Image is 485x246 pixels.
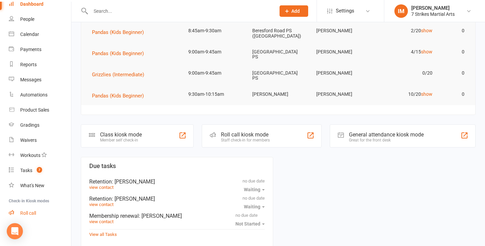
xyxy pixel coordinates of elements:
div: Dashboard [20,1,43,7]
td: [GEOGRAPHIC_DATA] PS [246,65,310,86]
td: [PERSON_NAME] [310,44,374,60]
div: Tasks [20,168,32,173]
button: Pandas (Kids Beginner) [92,92,149,100]
td: [PERSON_NAME] [310,86,374,102]
div: Open Intercom Messenger [7,223,23,239]
div: Waivers [20,137,37,143]
div: What's New [20,183,44,188]
div: People [20,16,34,22]
td: 9:00am-9:45am [182,65,246,81]
a: show [421,91,432,97]
td: 8:45am-9:30am [182,23,246,39]
a: Waivers [9,133,71,148]
div: Product Sales [20,107,49,113]
div: Member self check-in [100,138,142,142]
div: Payments [20,47,41,52]
a: Workouts [9,148,71,163]
div: Gradings [20,122,39,128]
td: [PERSON_NAME] [310,23,374,39]
td: [PERSON_NAME] [246,86,310,102]
button: Add [280,5,308,17]
div: [PERSON_NAME] [411,5,455,11]
td: [PERSON_NAME] [310,65,374,81]
div: Retention [89,178,265,185]
a: show [421,28,432,33]
div: Calendar [20,32,39,37]
span: Pandas (Kids Beginner) [92,50,144,56]
span: : [PERSON_NAME] [112,178,155,185]
a: view contact [89,185,114,190]
div: Retention [89,196,265,202]
a: View all Tasks [89,232,117,237]
div: Roll call [20,210,36,216]
td: 0 [439,65,471,81]
span: Add [291,8,300,14]
span: Settings [336,3,354,18]
h3: Due tasks [89,163,265,169]
a: Reports [9,57,71,72]
td: 10/20 [374,86,438,102]
div: Reports [20,62,37,67]
a: show [421,49,432,54]
div: Messages [20,77,41,82]
div: Great for the front desk [349,138,424,142]
a: Automations [9,87,71,102]
td: 0/20 [374,65,438,81]
div: Staff check-in for members [221,138,270,142]
span: Pandas (Kids Beginner) [92,93,144,99]
input: Search... [89,6,271,16]
td: 9:30am-10:15am [182,86,246,102]
div: Membership renewal [89,213,265,219]
a: view contact [89,219,114,224]
a: Gradings [9,118,71,133]
a: view contact [89,202,114,207]
a: Tasks 7 [9,163,71,178]
div: General attendance kiosk mode [349,131,424,138]
a: Calendar [9,27,71,42]
button: Pandas (Kids Beginner) [92,28,149,36]
div: Workouts [20,153,40,158]
button: Grizzlies (Intermediate) [92,71,149,79]
div: Class kiosk mode [100,131,142,138]
td: 2/20 [374,23,438,39]
span: Pandas (Kids Beginner) [92,29,144,35]
td: [GEOGRAPHIC_DATA] PS [246,44,310,65]
a: Payments [9,42,71,57]
a: Roll call [9,206,71,221]
td: 9:00am-9:45am [182,44,246,60]
a: People [9,12,71,27]
button: Pandas (Kids Beginner) [92,49,149,57]
div: IM [394,4,408,18]
a: What's New [9,178,71,193]
span: 7 [37,167,42,173]
td: Beresford Road PS ([GEOGRAPHIC_DATA]) [246,23,310,44]
span: : [PERSON_NAME] [112,196,155,202]
div: 7 Strikes Martial Arts [411,11,455,17]
td: 0 [439,86,471,102]
div: Roll call kiosk mode [221,131,270,138]
td: 4/15 [374,44,438,60]
td: 0 [439,23,471,39]
a: Messages [9,72,71,87]
td: 0 [439,44,471,60]
a: Product Sales [9,102,71,118]
span: : [PERSON_NAME] [139,213,182,219]
div: Automations [20,92,47,97]
span: Grizzlies (Intermediate) [92,72,144,78]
